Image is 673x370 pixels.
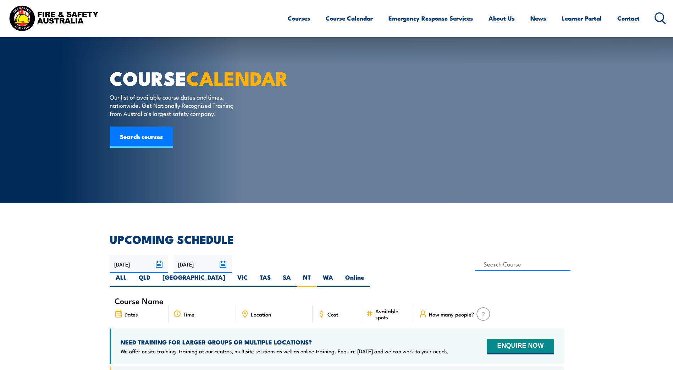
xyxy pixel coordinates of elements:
[110,69,285,86] h1: COURSE
[339,273,370,287] label: Online
[115,298,164,304] span: Course Name
[326,9,373,28] a: Course Calendar
[133,273,156,287] label: QLD
[173,255,232,273] input: To date
[489,9,515,28] a: About Us
[562,9,602,28] a: Learner Portal
[251,311,271,317] span: Location
[530,9,546,28] a: News
[288,9,310,28] a: Courses
[429,311,474,317] span: How many people?
[186,63,288,92] strong: CALENDAR
[183,311,194,317] span: Time
[475,257,571,271] input: Search Course
[375,308,409,320] span: Available spots
[297,273,317,287] label: NT
[110,255,168,273] input: From date
[110,93,239,118] p: Our list of available course dates and times, nationwide. Get Nationally Recognised Training from...
[110,273,133,287] label: ALL
[617,9,640,28] a: Contact
[388,9,473,28] a: Emergency Response Services
[156,273,231,287] label: [GEOGRAPHIC_DATA]
[254,273,277,287] label: TAS
[110,234,564,244] h2: UPCOMING SCHEDULE
[231,273,254,287] label: VIC
[317,273,339,287] label: WA
[277,273,297,287] label: SA
[125,311,138,317] span: Dates
[327,311,338,317] span: Cost
[121,338,448,346] h4: NEED TRAINING FOR LARGER GROUPS OR MULTIPLE LOCATIONS?
[110,127,173,148] a: Search courses
[487,339,554,354] button: ENQUIRE NOW
[121,348,448,355] p: We offer onsite training, training at our centres, multisite solutions as well as online training...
